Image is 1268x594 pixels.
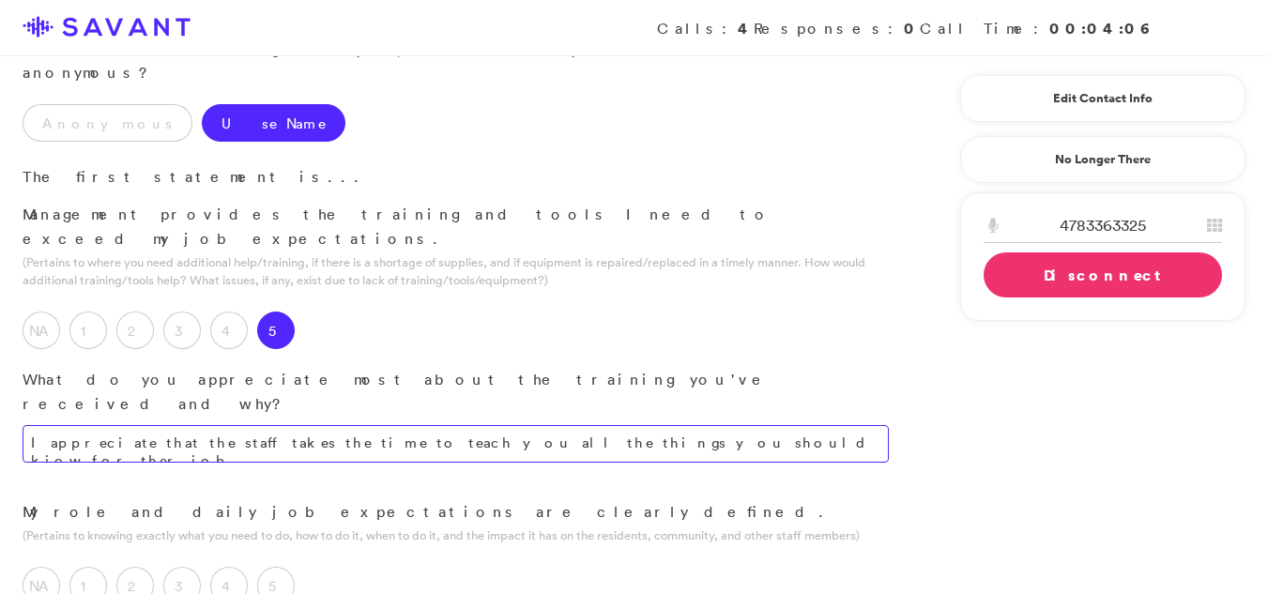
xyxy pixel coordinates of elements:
strong: 0 [904,18,920,38]
p: What do you appreciate most about the training you've received and why? [23,368,889,416]
label: 2 [116,312,154,349]
a: Edit Contact Info [984,84,1222,114]
label: 4 [210,312,248,349]
p: My role and daily job expectations are clearly defined. [23,500,889,525]
strong: 4 [738,18,754,38]
label: NA [23,312,60,349]
p: (Pertains to knowing exactly what you need to do, how to do it, when to do it, and the impact it ... [23,526,889,544]
label: 5 [257,312,295,349]
label: Use Name [202,104,345,142]
a: No Longer There [960,136,1245,183]
label: 1 [69,312,107,349]
p: Management provides the training and tools I need to exceed my job expectations. [23,203,889,251]
p: (Pertains to where you need additional help/training, if there is a shortage of supplies, and if ... [23,253,889,289]
strong: 00:04:06 [1049,18,1152,38]
label: Anonymous [23,104,192,142]
label: 3 [163,312,201,349]
p: The first statement is... [23,165,889,190]
a: Disconnect [984,252,1222,297]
